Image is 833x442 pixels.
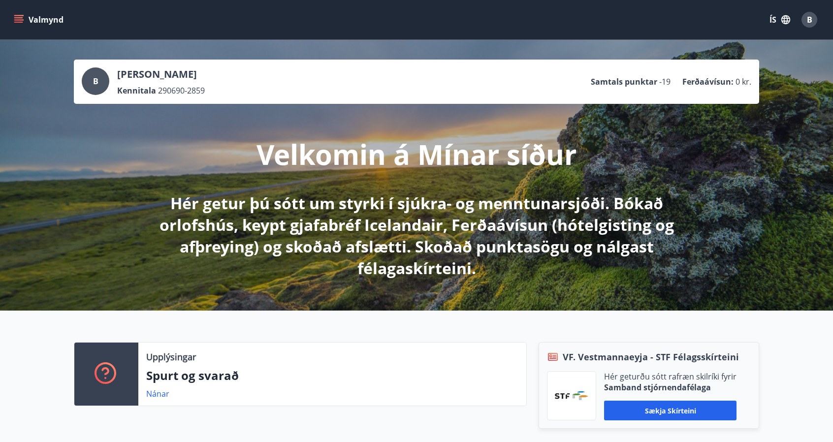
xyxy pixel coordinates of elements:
[256,135,577,173] p: Velkomin á Mínar síður
[604,401,737,420] button: Sækja skírteini
[158,85,205,96] span: 290690-2859
[555,391,588,400] img: vjCaq2fThgY3EUYqSgpjEiBg6WP39ov69hlhuPVN.png
[93,76,98,87] span: B
[682,76,734,87] p: Ferðaávísun :
[146,388,169,399] a: Nánar
[604,382,737,393] p: Samband stjórnendafélaga
[157,192,676,279] p: Hér getur þú sótt um styrki í sjúkra- og menntunarsjóði. Bókað orlofshús, keypt gjafabréf Iceland...
[604,371,737,382] p: Hér geturðu sótt rafræn skilríki fyrir
[764,11,796,29] button: ÍS
[591,76,657,87] p: Samtals punktar
[807,14,812,25] span: B
[146,350,196,363] p: Upplýsingar
[659,76,671,87] span: -19
[563,350,739,363] span: VF. Vestmannaeyja - STF Félagsskírteini
[117,85,156,96] p: Kennitala
[146,367,518,384] p: Spurt og svarað
[117,67,205,81] p: [PERSON_NAME]
[798,8,821,32] button: B
[736,76,751,87] span: 0 kr.
[12,11,67,29] button: menu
